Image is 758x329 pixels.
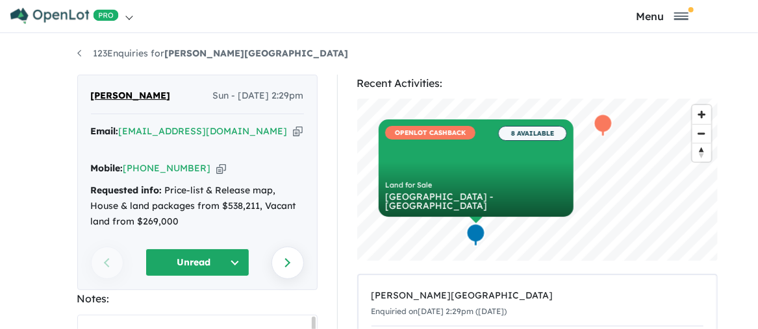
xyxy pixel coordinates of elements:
[692,124,711,143] button: Zoom out
[372,306,507,316] small: Enquiried on [DATE] 2:29pm ([DATE])
[372,288,703,304] div: [PERSON_NAME][GEOGRAPHIC_DATA]
[385,126,475,140] span: OPENLOT CASHBACK
[357,99,718,261] canvas: Map
[77,46,681,62] nav: breadcrumb
[91,183,304,229] div: Price-list & Release map, House & land packages from $538,211, Vacant land from $269,000
[77,290,318,308] div: Notes:
[77,47,349,59] a: 123Enquiries for[PERSON_NAME][GEOGRAPHIC_DATA]
[216,162,226,175] button: Copy
[692,143,711,162] button: Reset bearing to north
[123,162,211,174] a: [PHONE_NUMBER]
[385,192,567,210] div: [GEOGRAPHIC_DATA] - [GEOGRAPHIC_DATA]
[498,126,567,141] span: 8 AVAILABLE
[692,105,711,124] button: Zoom in
[379,119,574,217] a: OPENLOT CASHBACK 8 AVAILABLE Land for Sale [GEOGRAPHIC_DATA] - [GEOGRAPHIC_DATA]
[293,125,303,138] button: Copy
[213,88,304,104] span: Sun - [DATE] 2:29pm
[385,182,567,189] div: Land for Sale
[570,10,755,22] button: Toggle navigation
[91,184,162,196] strong: Requested info:
[466,223,485,247] div: Map marker
[91,125,119,137] strong: Email:
[145,249,249,276] button: Unread
[593,114,613,138] div: Map marker
[692,125,711,143] span: Zoom out
[91,88,171,104] span: [PERSON_NAME]
[692,143,711,162] span: Reset bearing to north
[372,282,703,326] a: [PERSON_NAME][GEOGRAPHIC_DATA]Enquiried on[DATE] 2:29pm ([DATE])
[119,125,288,137] a: [EMAIL_ADDRESS][DOMAIN_NAME]
[165,47,349,59] strong: [PERSON_NAME][GEOGRAPHIC_DATA]
[357,75,718,92] div: Recent Activities:
[10,8,119,24] img: Openlot PRO Logo White
[91,162,123,174] strong: Mobile:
